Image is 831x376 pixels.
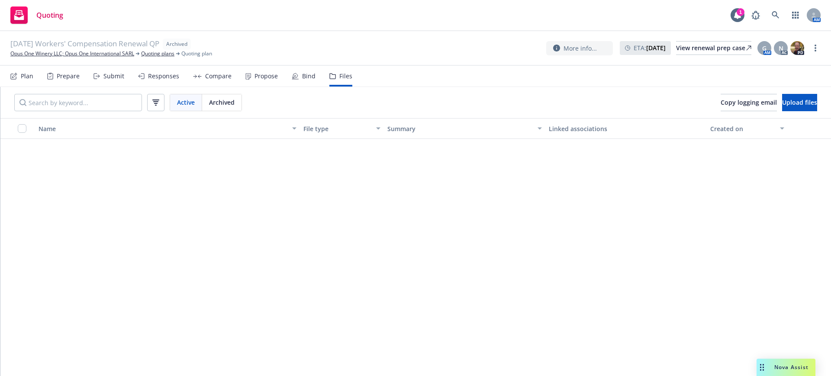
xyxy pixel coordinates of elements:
[387,124,532,133] div: Summary
[782,94,817,111] button: Upload files
[762,44,767,53] span: G
[676,41,751,55] a: View renewal prep case
[710,124,775,133] div: Created on
[646,44,666,52] strong: [DATE]
[10,50,134,58] a: Opus One Winery LLC; Opus One International SARL
[546,41,613,55] button: More info...
[254,73,278,80] div: Propose
[634,43,666,52] span: ETA :
[747,6,764,24] a: Report a Bug
[676,42,751,55] div: View renewal prep case
[148,73,179,80] div: Responses
[205,73,232,80] div: Compare
[774,363,808,371] span: Nova Assist
[810,43,821,53] a: more
[35,118,300,139] button: Name
[57,73,80,80] div: Prepare
[549,124,703,133] div: Linked associations
[36,12,63,19] span: Quoting
[103,73,124,80] div: Submit
[779,44,783,53] span: N
[339,73,352,80] div: Files
[7,3,67,27] a: Quoting
[300,118,384,139] button: File type
[166,40,187,48] span: Archived
[782,98,817,106] span: Upload files
[10,39,159,50] span: [DATE] Workers' Compensation Renewal QP
[787,6,804,24] a: Switch app
[767,6,784,24] a: Search
[757,359,767,376] div: Drag to move
[384,118,545,139] button: Summary
[21,73,33,80] div: Plan
[177,98,195,107] span: Active
[564,44,597,53] span: More info...
[707,118,788,139] button: Created on
[39,124,287,133] div: Name
[721,94,777,111] button: Copy logging email
[790,41,804,55] img: photo
[721,98,777,106] span: Copy logging email
[14,94,142,111] input: Search by keyword...
[302,73,316,80] div: Bind
[303,124,371,133] div: File type
[141,50,174,58] a: Quoting plans
[181,50,212,58] span: Quoting plan
[737,8,744,16] div: 1
[18,124,26,133] input: Select all
[545,118,707,139] button: Linked associations
[209,98,235,107] span: Archived
[757,359,815,376] button: Nova Assist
